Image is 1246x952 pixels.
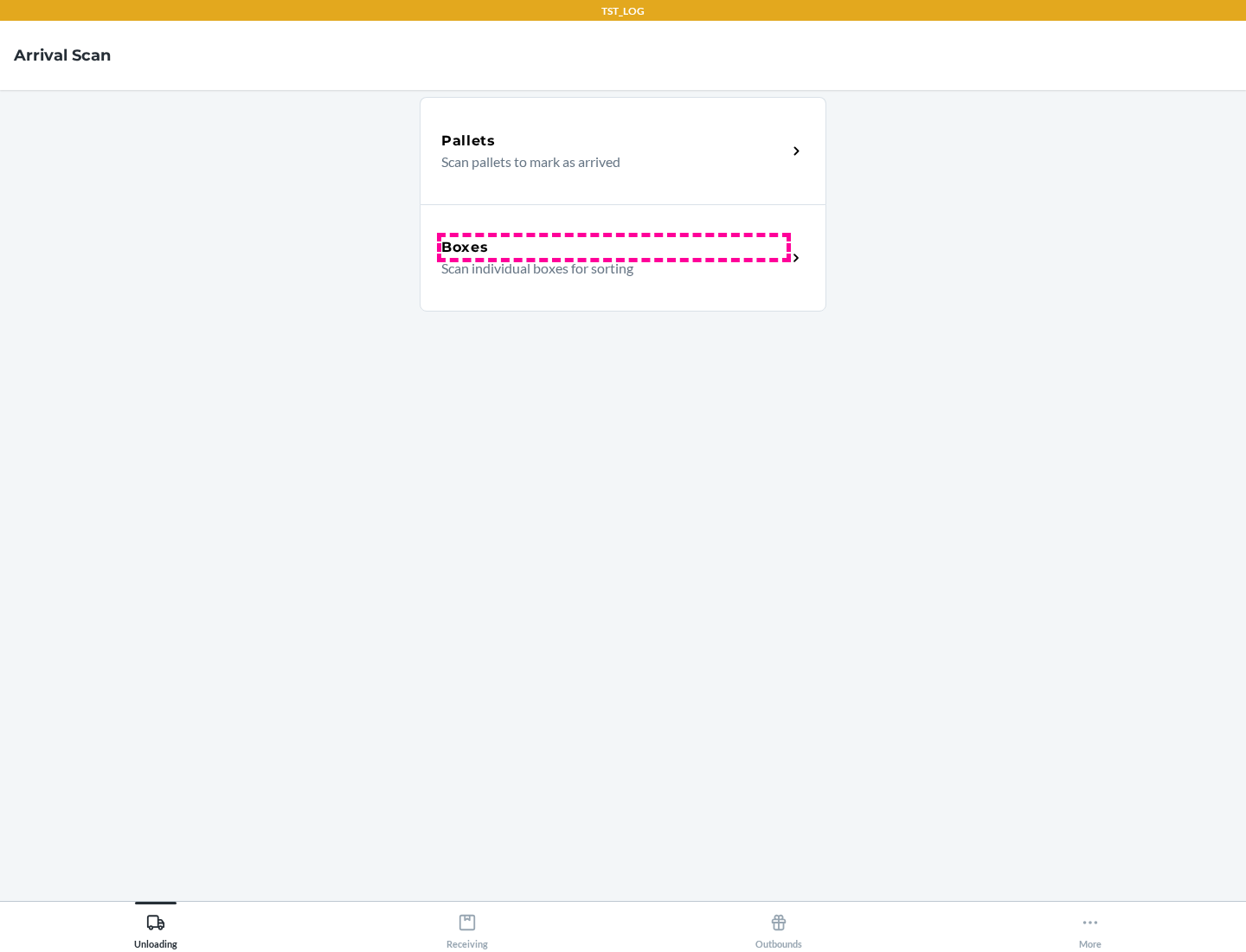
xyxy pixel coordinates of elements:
[311,902,623,949] button: Receiving
[934,902,1246,949] button: More
[441,151,773,172] p: Scan pallets to mark as arrived
[420,97,826,204] a: PalletsScan pallets to mark as arrived
[601,3,645,19] p: TST_LOG
[441,131,496,151] h5: Pallets
[441,237,489,258] h5: Boxes
[14,44,111,67] h4: Arrival Scan
[446,906,488,949] div: Receiving
[623,902,934,949] button: Outbounds
[420,204,826,312] a: BoxesScan individual boxes for sorting
[1079,906,1101,949] div: More
[441,258,773,279] p: Scan individual boxes for sorting
[755,906,802,949] div: Outbounds
[134,906,177,949] div: Unloading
